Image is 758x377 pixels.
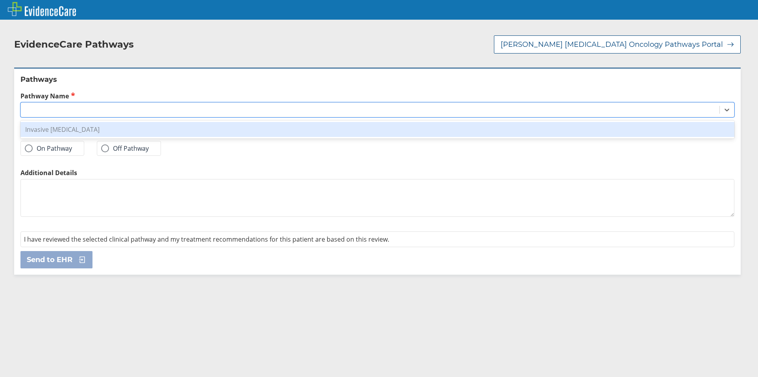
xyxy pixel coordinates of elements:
img: EvidenceCare [8,2,76,16]
label: Pathway Name [20,91,734,100]
label: Off Pathway [101,144,149,152]
div: Invasive [MEDICAL_DATA] [20,122,734,137]
span: Send to EHR [27,255,72,264]
h2: EvidenceCare Pathways [14,39,134,50]
label: On Pathway [25,144,72,152]
span: I have reviewed the selected clinical pathway and my treatment recommendations for this patient a... [24,235,389,244]
button: [PERSON_NAME] [MEDICAL_DATA] Oncology Pathways Portal [494,35,741,54]
button: Send to EHR [20,251,92,268]
span: [PERSON_NAME] [MEDICAL_DATA] Oncology Pathways Portal [501,40,723,49]
label: Additional Details [20,168,734,177]
h2: Pathways [20,75,734,84]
